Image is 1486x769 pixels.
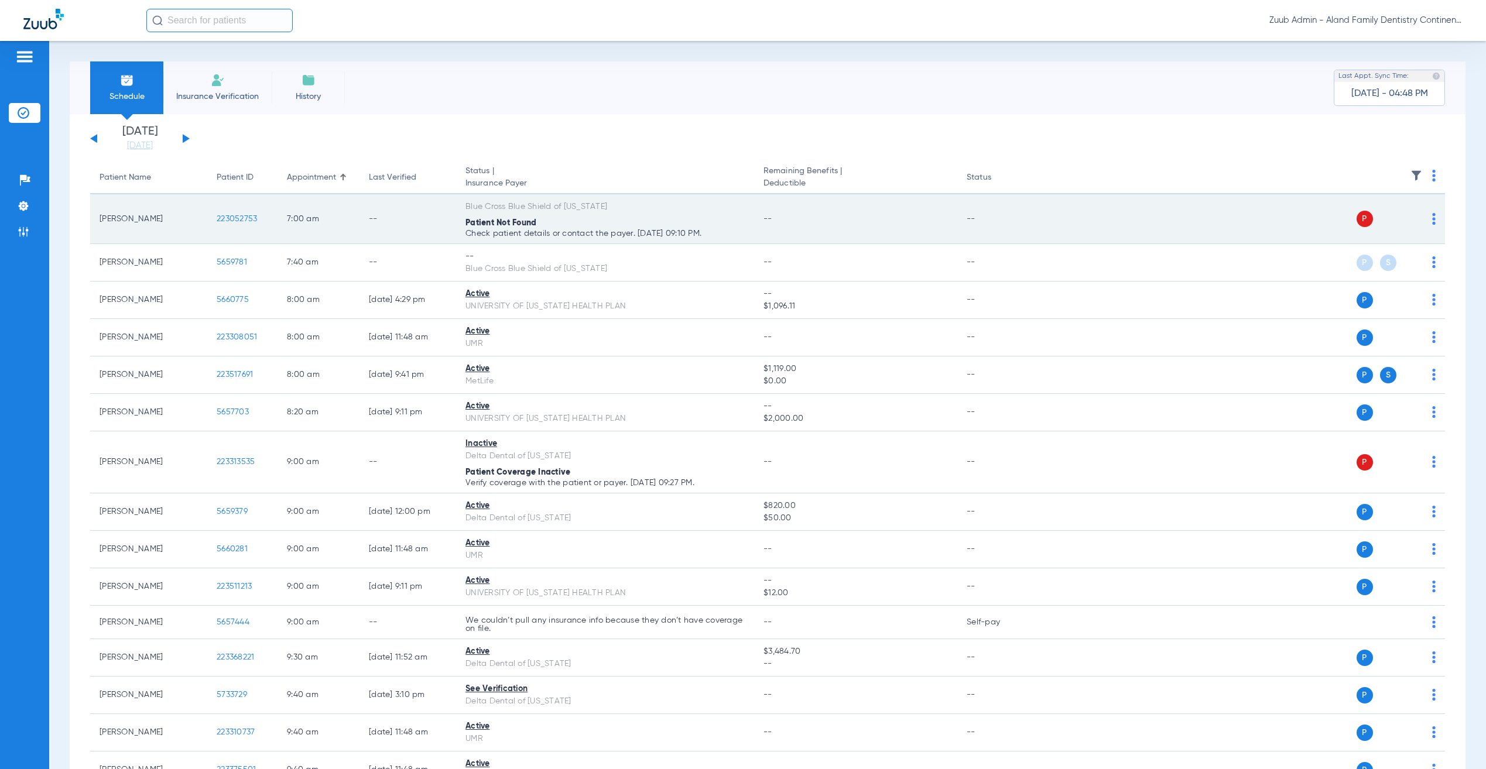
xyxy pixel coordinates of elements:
[278,714,359,751] td: 9:40 AM
[278,493,359,531] td: 9:00 AM
[1357,255,1373,271] span: P
[278,431,359,493] td: 9:00 AM
[957,319,1036,356] td: --
[1432,72,1440,80] img: last sync help info
[1357,504,1373,520] span: P
[465,512,745,524] div: Delta Dental of [US_STATE]
[465,438,745,450] div: Inactive
[359,244,456,281] td: --
[278,394,359,431] td: 8:20 AM
[217,653,254,661] span: 223368221
[465,587,745,599] div: UNIVERSITY OF [US_STATE] HEALTH PLAN
[1432,331,1436,343] img: group-dot-blue.svg
[1432,294,1436,305] img: group-dot-blue.svg
[359,677,456,714] td: [DATE] 3:10 PM
[957,431,1036,493] td: --
[217,691,247,699] span: 5733729
[217,545,248,553] span: 5660281
[217,618,249,626] span: 5657444
[217,215,257,223] span: 223052753
[1410,170,1422,181] img: filter.svg
[90,531,207,568] td: [PERSON_NAME]
[287,171,350,184] div: Appointment
[1427,713,1486,769] div: Chat Widget
[957,244,1036,281] td: --
[957,493,1036,531] td: --
[359,356,456,394] td: [DATE] 9:41 PM
[465,537,745,550] div: Active
[763,658,948,670] span: --
[1432,406,1436,418] img: group-dot-blue.svg
[763,646,948,658] span: $3,484.70
[465,263,745,275] div: Blue Cross Blue Shield of [US_STATE]
[359,493,456,531] td: [DATE] 12:00 PM
[217,333,257,341] span: 223308051
[763,512,948,524] span: $50.00
[465,479,745,487] p: Verify coverage with the patient or payer. [DATE] 09:27 PM.
[465,288,745,300] div: Active
[105,126,175,152] li: [DATE]
[465,325,745,338] div: Active
[90,493,207,531] td: [PERSON_NAME]
[763,215,772,223] span: --
[90,194,207,244] td: [PERSON_NAME]
[465,450,745,462] div: Delta Dental of [US_STATE]
[465,575,745,587] div: Active
[1432,456,1436,468] img: group-dot-blue.svg
[763,728,772,736] span: --
[465,229,745,238] p: Check patient details or contact the payer. [DATE] 09:10 PM.
[763,413,948,425] span: $2,000.00
[1432,581,1436,592] img: group-dot-blue.svg
[763,177,948,190] span: Deductible
[90,639,207,677] td: [PERSON_NAME]
[1432,170,1436,181] img: group-dot-blue.svg
[465,177,745,190] span: Insurance Payer
[369,171,447,184] div: Last Verified
[754,162,957,194] th: Remaining Benefits |
[359,319,456,356] td: [DATE] 11:48 AM
[278,568,359,606] td: 9:00 AM
[465,683,745,695] div: See Verification
[465,720,745,733] div: Active
[90,677,207,714] td: [PERSON_NAME]
[217,296,249,304] span: 5660775
[1432,369,1436,380] img: group-dot-blue.svg
[105,140,175,152] a: [DATE]
[23,9,64,29] img: Zuub Logo
[217,171,254,184] div: Patient ID
[369,171,416,184] div: Last Verified
[465,219,536,227] span: Patient Not Found
[763,458,772,466] span: --
[763,375,948,387] span: $0.00
[172,91,263,102] span: Insurance Verification
[763,500,948,512] span: $820.00
[465,300,745,313] div: UNIVERSITY OF [US_STATE] HEALTH PLAN
[957,568,1036,606] td: --
[1432,213,1436,225] img: group-dot-blue.svg
[217,171,268,184] div: Patient ID
[1357,292,1373,308] span: P
[1357,404,1373,421] span: P
[99,91,155,102] span: Schedule
[359,194,456,244] td: --
[217,507,248,516] span: 5659379
[359,639,456,677] td: [DATE] 11:52 AM
[957,714,1036,751] td: --
[763,300,948,313] span: $1,096.11
[90,568,207,606] td: [PERSON_NAME]
[1269,15,1463,26] span: Zuub Admin - Aland Family Dentistry Continental
[465,658,745,670] div: Delta Dental of [US_STATE]
[90,281,207,319] td: [PERSON_NAME]
[359,431,456,493] td: --
[957,394,1036,431] td: --
[359,568,456,606] td: [DATE] 9:11 PM
[278,244,359,281] td: 7:40 AM
[763,587,948,599] span: $12.00
[465,338,745,350] div: UMR
[100,171,151,184] div: Patient Name
[152,15,163,26] img: Search Icon
[1432,256,1436,268] img: group-dot-blue.svg
[1351,88,1428,99] span: [DATE] - 04:48 PM
[1357,650,1373,666] span: P
[1432,506,1436,517] img: group-dot-blue.svg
